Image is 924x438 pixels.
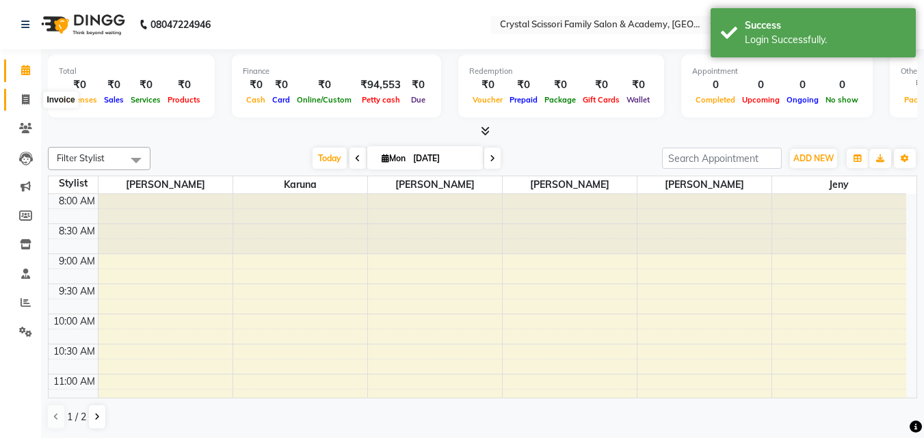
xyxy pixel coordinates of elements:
div: 9:30 AM [56,284,98,299]
span: Today [313,148,347,169]
div: Appointment [692,66,862,77]
div: Login Successfully. [745,33,906,47]
button: ADD NEW [790,149,837,168]
div: Invoice [43,92,78,108]
div: ₹0 [506,77,541,93]
div: ₹0 [541,77,579,93]
div: 0 [822,77,862,93]
div: ₹0 [293,77,355,93]
span: Prepaid [506,95,541,105]
span: Package [541,95,579,105]
div: ₹0 [469,77,506,93]
div: Redemption [469,66,653,77]
span: Online/Custom [293,95,355,105]
span: Due [408,95,429,105]
span: Products [164,95,204,105]
div: 0 [692,77,739,93]
span: Petty cash [358,95,404,105]
span: No show [822,95,862,105]
span: [PERSON_NAME] [637,176,771,193]
span: Upcoming [739,95,783,105]
div: ₹0 [127,77,164,93]
div: 8:30 AM [56,224,98,238]
div: 10:00 AM [51,314,98,329]
div: Success [745,18,906,33]
span: Gift Cards [579,95,623,105]
span: [PERSON_NAME] [98,176,233,193]
div: 10:30 AM [51,344,98,359]
span: Cash [243,95,269,105]
input: Search Appointment [662,148,782,169]
span: [PERSON_NAME] [503,176,637,193]
div: 0 [783,77,822,93]
span: Mon [378,153,409,163]
span: ADD NEW [793,153,834,163]
span: Filter Stylist [57,152,105,163]
div: ₹94,553 [355,77,406,93]
div: ₹0 [243,77,269,93]
div: ₹0 [406,77,430,93]
div: ₹0 [579,77,623,93]
span: [PERSON_NAME] [368,176,502,193]
div: 9:00 AM [56,254,98,269]
span: Karuna [233,176,367,193]
span: Card [269,95,293,105]
div: Finance [243,66,430,77]
div: Stylist [49,176,98,191]
span: Jeny [772,176,907,193]
div: ₹0 [164,77,204,93]
div: Total [59,66,204,77]
span: 1 / 2 [67,410,86,424]
img: logo [35,5,129,44]
div: ₹0 [269,77,293,93]
input: 2025-09-01 [409,148,477,169]
div: 8:00 AM [56,194,98,208]
div: 0 [739,77,783,93]
div: 11:00 AM [51,374,98,389]
span: Completed [692,95,739,105]
span: Wallet [623,95,653,105]
div: ₹0 [623,77,653,93]
span: Services [127,95,164,105]
div: ₹0 [59,77,101,93]
div: ₹0 [101,77,127,93]
b: 08047224946 [150,5,211,44]
span: Voucher [469,95,506,105]
span: Ongoing [783,95,822,105]
span: Sales [101,95,127,105]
